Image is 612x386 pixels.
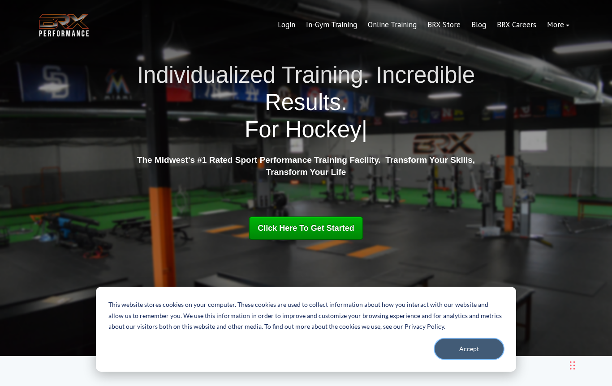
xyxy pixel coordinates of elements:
p: This website stores cookies on your computer. These cookies are used to collect information about... [108,299,504,332]
a: BRX Store [422,14,466,36]
div: Drag [570,352,575,379]
a: BRX Careers [491,14,542,36]
strong: The Midwest's #1 Rated Sport Performance Training Facility. Transform Your Skills, Transform Your... [137,155,475,177]
a: More [542,14,575,36]
a: Online Training [362,14,422,36]
span: For Hockey [245,117,362,142]
img: BRX Transparent Logo-2 [37,12,91,39]
a: In-Gym Training [301,14,362,36]
a: Login [272,14,301,36]
iframe: Chat Widget [480,289,612,386]
a: Blog [466,14,491,36]
span: | [362,117,367,142]
div: Cookie banner [96,287,516,372]
span: Click Here To Get Started [258,224,354,233]
div: Navigation Menu [272,14,575,36]
h1: Individualized Training. Incredible Results. [134,61,478,144]
a: Click Here To Get Started [249,216,363,240]
button: Accept [435,339,504,359]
